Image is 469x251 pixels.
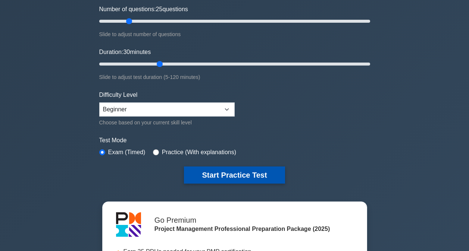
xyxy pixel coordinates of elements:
[123,49,130,55] span: 30
[99,73,370,82] div: Slide to adjust test duration (5-120 minutes)
[99,118,235,127] div: Choose based on your current skill level
[184,166,285,184] button: Start Practice Test
[99,5,188,14] label: Number of questions: questions
[99,90,138,99] label: Difficulty Level
[162,148,236,157] label: Practice (With explanations)
[156,6,163,12] span: 25
[99,136,370,145] label: Test Mode
[99,48,151,57] label: Duration: minutes
[108,148,146,157] label: Exam (Timed)
[99,30,370,39] div: Slide to adjust number of questions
